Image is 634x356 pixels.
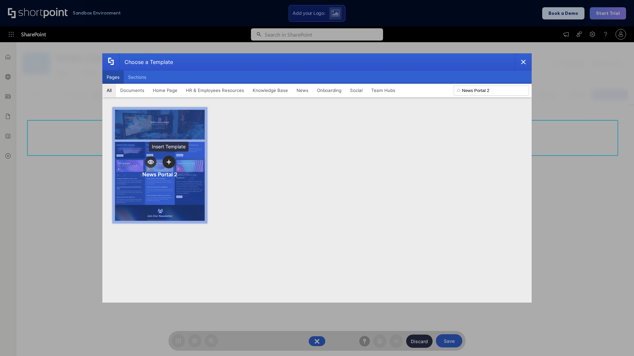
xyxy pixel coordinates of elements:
[367,84,400,97] button: Team Hubs
[119,54,173,70] div: Choose a Template
[454,86,529,96] input: Search
[248,84,292,97] button: Knowledge Base
[102,53,532,303] div: template selector
[142,171,177,178] div: News Portal 2
[116,84,149,97] button: Documents
[601,324,634,356] iframe: Chat Widget
[182,84,248,97] button: HR & Employees Resources
[149,84,182,97] button: Home Page
[292,84,313,97] button: News
[124,71,151,84] button: Sections
[102,84,116,97] button: All
[346,84,367,97] button: Social
[102,71,124,84] button: Pages
[313,84,346,97] button: Onboarding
